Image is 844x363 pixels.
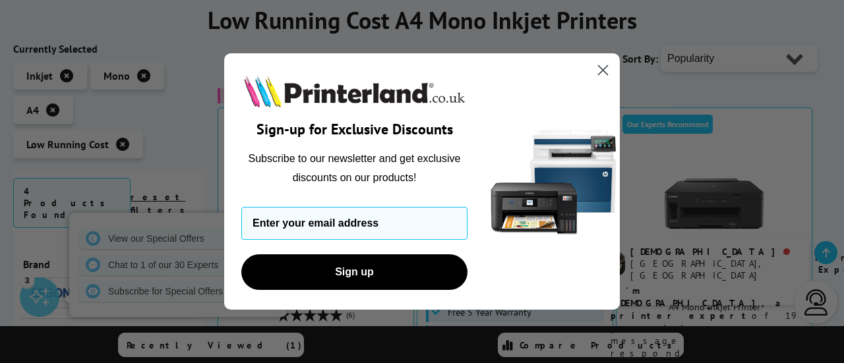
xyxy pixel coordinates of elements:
button: Sign up [241,254,467,290]
span: Subscribe to our newsletter and get exclusive discounts on our products! [249,153,461,182]
img: 5290a21f-4df8-4860-95f4-ea1e8d0e8904.png [488,53,620,310]
input: Enter your email address [241,207,467,240]
img: Printerland.co.uk [241,73,467,110]
button: Close dialog [591,59,615,82]
span: Sign-up for Exclusive Discounts [256,120,453,138]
